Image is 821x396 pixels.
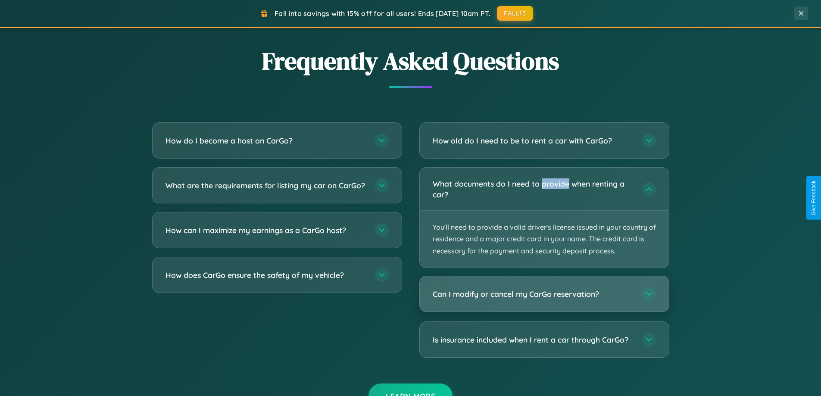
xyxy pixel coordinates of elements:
p: You'll need to provide a valid driver's license issued in your country of residence and a major c... [420,211,669,268]
h3: What are the requirements for listing my car on CarGo? [165,180,366,191]
span: Fall into savings with 15% off for all users! Ends [DATE] 10am PT. [275,9,490,18]
h3: What documents do I need to provide when renting a car? [433,178,634,200]
h3: Is insurance included when I rent a car through CarGo? [433,334,634,345]
h3: How old do I need to be to rent a car with CarGo? [433,135,634,146]
h3: Can I modify or cancel my CarGo reservation? [433,289,634,299]
button: FALL15 [497,6,533,21]
div: Give Feedback [811,181,817,215]
h2: Frequently Asked Questions [152,44,669,78]
h3: How do I become a host on CarGo? [165,135,366,146]
h3: How can I maximize my earnings as a CarGo host? [165,225,366,236]
h3: How does CarGo ensure the safety of my vehicle? [165,270,366,281]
